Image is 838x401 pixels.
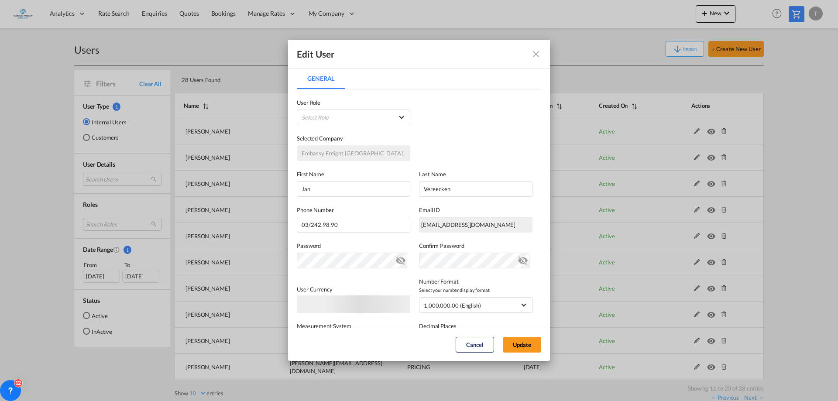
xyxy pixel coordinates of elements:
[503,337,541,353] button: Update
[297,286,333,293] label: User Currency
[297,110,410,125] md-select: {{(ctrl.parent.createData.viewShipper && !ctrl.parent.createData.user_data.role_id) ? 'N/A' : 'Se...
[297,68,345,89] md-tab-item: General
[419,217,532,233] div: jan@tci-carriers.be
[297,134,410,143] label: Selected Company
[518,254,528,264] md-icon: icon-eye-off
[297,48,335,60] div: Edit User
[297,145,410,161] input: Selected Company
[297,217,410,233] input: 03/242.98.90
[531,49,541,59] md-icon: icon-close fg-AAA8AD
[297,181,410,197] input: First name
[395,254,406,264] md-icon: icon-eye-off
[288,40,550,361] md-dialog: General General ...
[419,241,532,250] label: Confirm Password
[297,170,410,178] label: First Name
[456,337,494,353] button: Cancel
[419,170,532,178] label: Last Name
[419,181,532,197] input: Last name
[297,68,354,89] md-pagination-wrapper: Use the left and right arrow keys to navigate between tabs
[419,277,532,286] label: Number Format
[297,322,410,330] label: Measurement System
[297,241,410,250] label: Password
[297,206,410,214] label: Phone Number
[419,206,532,214] label: Email ID
[419,286,532,295] span: Select your number display format
[424,302,481,309] div: 1,000,000.00 (English)
[527,45,545,63] button: icon-close fg-AAA8AD
[419,322,532,330] label: Decimal Places
[297,98,410,107] label: User Role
